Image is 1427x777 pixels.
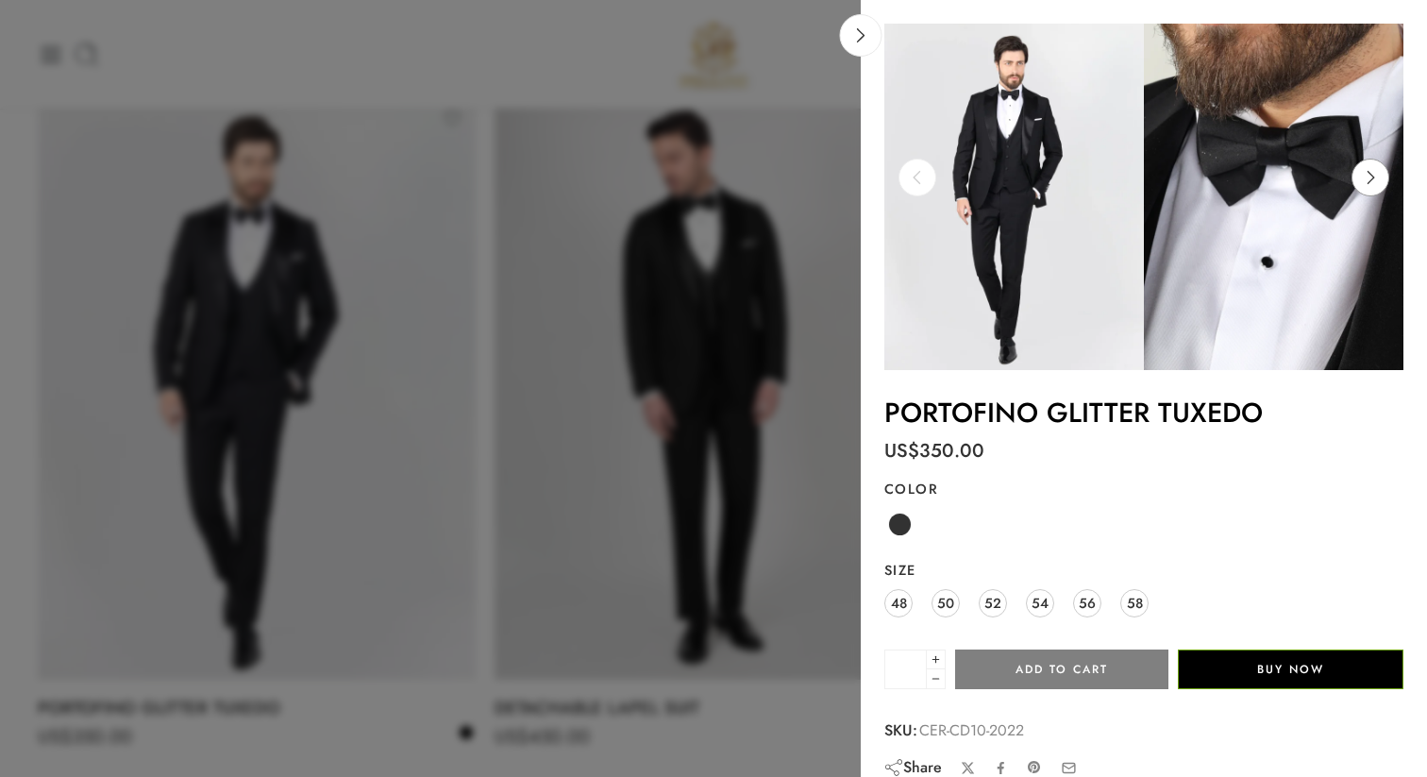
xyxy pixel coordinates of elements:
a: 54 [1026,589,1054,617]
span: 48 [891,590,907,616]
a: 50 [932,589,960,617]
label: Size [884,561,1403,580]
strong: SKU: [884,718,917,743]
bdi: 350.00 [884,437,984,465]
span: 54 [1032,590,1049,616]
button: Add to cart [955,650,1168,689]
span: US$ [884,437,919,465]
a: PORTOFINO GLITTER TUXEDO [884,393,1263,432]
a: 48 [884,589,913,617]
input: Product quantity [884,650,927,689]
a: 58 [1120,589,1149,617]
span: 50 [937,590,954,616]
a: Email to your friends [1061,760,1077,776]
span: 56 [1079,590,1096,616]
a: Pin on Pinterest [1027,760,1042,775]
span: CER-CD10-2022 [919,718,1024,743]
span: 52 [984,590,1001,616]
a: Share on Facebook [994,761,1008,775]
button: Buy Now [1178,650,1403,689]
a: 52 [979,589,1007,617]
a: Share on X [961,761,975,775]
span: 58 [1127,590,1143,616]
label: Color [884,480,1403,498]
a: 56 [1073,589,1101,617]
